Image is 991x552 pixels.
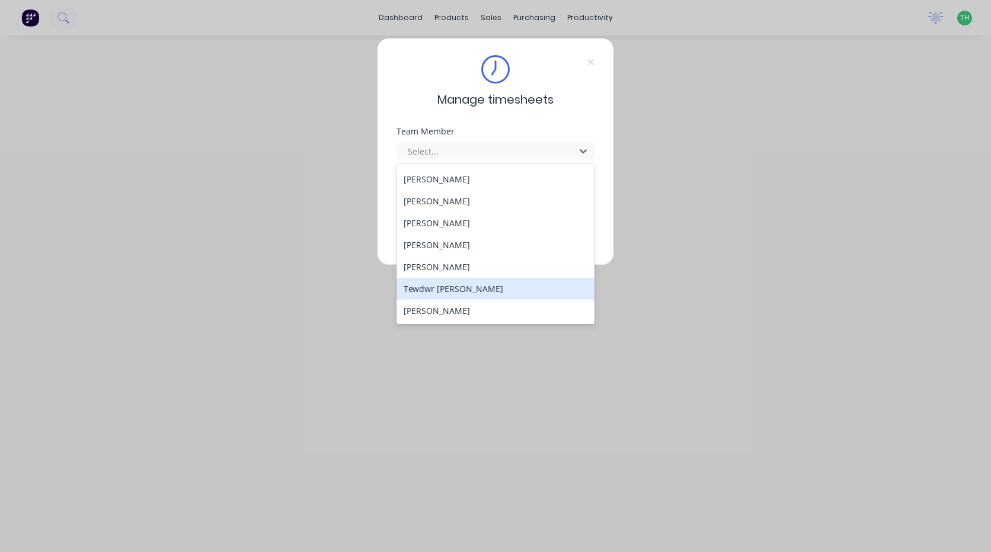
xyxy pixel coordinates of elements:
[397,278,594,300] div: Tewdwr [PERSON_NAME]
[397,168,594,190] div: [PERSON_NAME]
[397,190,594,212] div: [PERSON_NAME]
[397,234,594,256] div: [PERSON_NAME]
[437,91,554,108] span: Manage timesheets
[397,256,594,278] div: [PERSON_NAME]
[397,127,594,136] div: Team Member
[397,212,594,234] div: [PERSON_NAME]
[397,300,594,322] div: [PERSON_NAME]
